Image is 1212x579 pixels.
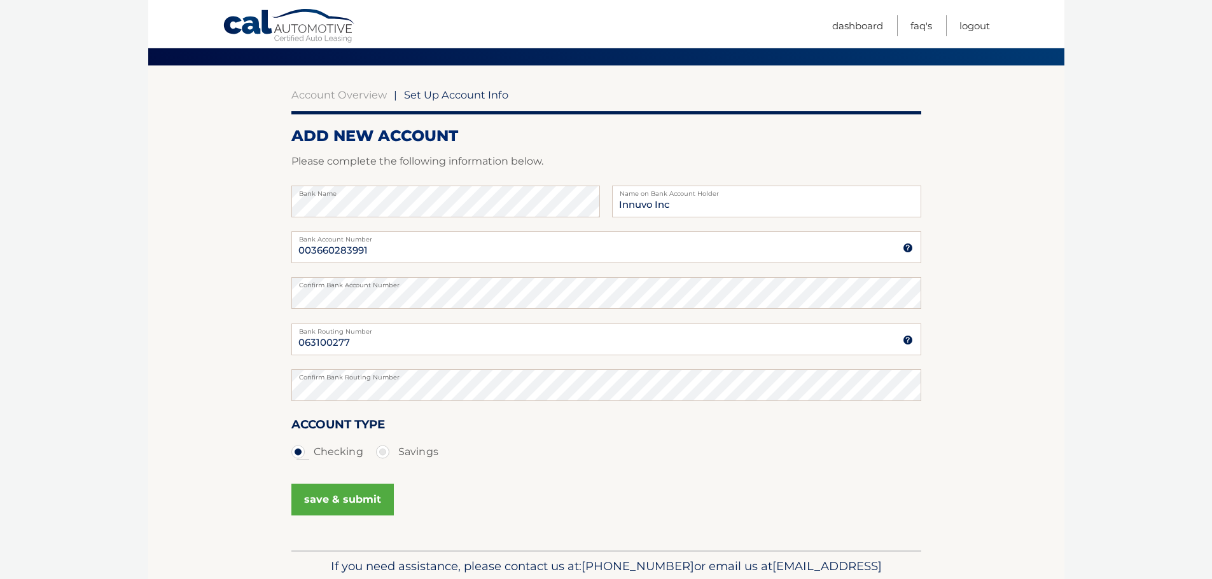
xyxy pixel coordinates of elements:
[291,231,921,263] input: Bank Account Number
[223,8,356,45] a: Cal Automotive
[376,439,438,465] label: Savings
[404,88,508,101] span: Set Up Account Info
[903,243,913,253] img: tooltip.svg
[291,277,921,287] label: Confirm Bank Account Number
[582,559,694,573] span: [PHONE_NUMBER]
[291,369,921,379] label: Confirm Bank Routing Number
[832,15,883,36] a: Dashboard
[291,231,921,242] label: Bank Account Number
[959,15,990,36] a: Logout
[291,415,385,439] label: Account Type
[903,335,913,345] img: tooltip.svg
[291,324,921,355] input: Bank Routing Number
[291,153,921,170] p: Please complete the following information below.
[291,88,387,101] a: Account Overview
[394,88,397,101] span: |
[291,439,363,465] label: Checking
[291,484,394,515] button: save & submit
[291,324,921,334] label: Bank Routing Number
[291,126,921,146] h2: ADD NEW ACCOUNT
[910,15,932,36] a: FAQ's
[612,186,921,217] input: Name on Account (Account Holder Name)
[291,186,600,196] label: Bank Name
[612,186,921,196] label: Name on Bank Account Holder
